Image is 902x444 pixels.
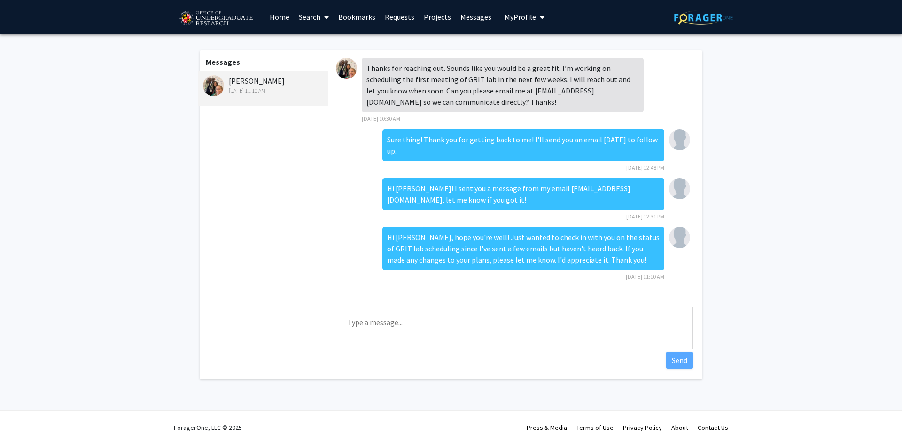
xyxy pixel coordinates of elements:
div: Sure thing! Thank you for getting back to me! I'll send you an email [DATE] to follow up. [382,129,664,161]
span: [DATE] 12:31 PM [626,213,664,220]
span: [DATE] 12:48 PM [626,164,664,171]
a: Terms of Use [576,423,614,432]
img: Heather Wipfli [203,75,224,96]
img: Eileen Shih [669,227,690,248]
a: About [671,423,688,432]
button: Send [666,352,693,369]
a: Contact Us [698,423,728,432]
div: ForagerOne, LLC © 2025 [174,411,242,444]
a: Search [294,0,334,33]
div: Hi [PERSON_NAME]! I sent you a message from my email [EMAIL_ADDRESS][DOMAIN_NAME], let me know if... [382,178,664,210]
div: [DATE] 11:10 AM [203,86,326,95]
img: University of Maryland Logo [176,7,256,31]
a: Requests [380,0,419,33]
img: Eileen Shih [669,129,690,150]
span: [DATE] 10:30 AM [362,115,400,122]
img: Heather Wipfli [336,58,357,79]
a: Press & Media [527,423,567,432]
a: Bookmarks [334,0,380,33]
span: My Profile [505,12,536,22]
b: Messages [206,57,240,67]
div: Hi [PERSON_NAME], hope you're well! Just wanted to check in with you on the status of GRIT lab sc... [382,227,664,270]
a: Messages [456,0,496,33]
a: Projects [419,0,456,33]
div: [PERSON_NAME] [203,75,326,95]
div: Thanks for reaching out. Sounds like you would be a great fit. I’m working on scheduling the firs... [362,58,644,112]
span: [DATE] 11:10 AM [626,273,664,280]
a: Privacy Policy [623,423,662,432]
iframe: Chat [7,402,40,437]
img: ForagerOne Logo [674,10,733,25]
img: Eileen Shih [669,178,690,199]
textarea: To enrich screen reader interactions, please activate Accessibility in Grammarly extension settings [338,307,693,349]
a: Home [265,0,294,33]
